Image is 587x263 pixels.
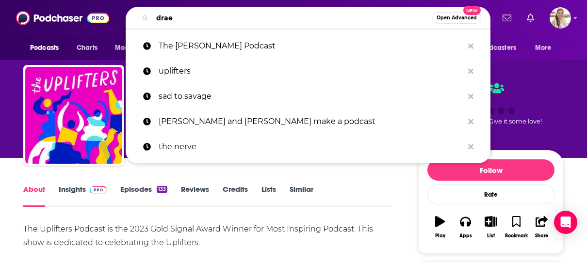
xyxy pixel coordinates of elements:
span: Logged in as acquavie [550,7,571,29]
a: [PERSON_NAME] and [PERSON_NAME] make a podcast [126,109,490,134]
div: Bookmark [505,233,528,239]
p: sad to savage [159,84,463,109]
button: Show profile menu [550,7,571,29]
a: Episodes133 [120,185,167,207]
button: Share [529,210,554,245]
button: Follow [427,159,554,181]
a: Similar [290,185,313,207]
button: Apps [453,210,478,245]
input: Search podcasts, credits, & more... [152,10,432,26]
a: uplifters [126,59,490,84]
div: Good podcast? Give it some love! [418,74,564,134]
span: Good podcast? Give it some love! [440,118,542,125]
a: Credits [223,185,248,207]
button: open menu [528,39,564,57]
div: Apps [459,233,472,239]
a: About [23,185,45,207]
div: Rate [427,185,554,204]
span: Podcasts [30,41,59,55]
button: Play [427,210,453,245]
div: 133 [157,186,167,193]
button: open menu [463,39,530,57]
span: Monitoring [115,41,149,55]
button: open menu [23,39,71,57]
div: Open Intercom Messenger [554,211,577,234]
a: sad to savage [126,84,490,109]
button: open menu [108,39,162,57]
p: The Liz Moody Podcast [159,33,463,59]
button: Bookmark [504,210,529,245]
span: Open Advanced [437,15,477,20]
a: Charts [70,39,103,57]
div: List [487,233,495,239]
img: The Uplifters [25,67,122,164]
img: Podchaser Pro [90,186,107,194]
p: uplifters [159,59,463,84]
p: brooke and connor make a podcast [159,109,463,134]
div: Search podcasts, credits, & more... [126,7,490,29]
p: the nerve [159,134,463,159]
span: More [535,41,552,55]
a: Show notifications dropdown [523,10,538,26]
div: Play [435,233,445,239]
a: Show notifications dropdown [499,10,515,26]
button: List [478,210,504,245]
a: Lists [261,185,276,207]
a: Reviews [181,185,209,207]
img: Podchaser - Follow, Share and Rate Podcasts [16,9,109,27]
div: Share [535,233,548,239]
a: InsightsPodchaser Pro [59,185,107,207]
a: the nerve [126,134,490,159]
button: Open AdvancedNew [432,12,481,24]
span: For Podcasters [470,41,516,55]
span: Charts [77,41,98,55]
a: The [PERSON_NAME] Podcast [126,33,490,59]
span: New [463,6,481,15]
img: User Profile [550,7,571,29]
